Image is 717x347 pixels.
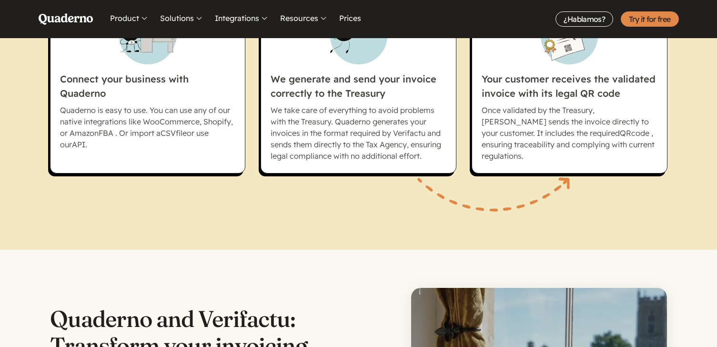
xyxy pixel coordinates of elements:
font: FBA . Or import a [99,128,161,138]
font: Solutions [160,13,194,23]
font: QR [620,128,631,138]
font: Try it for free [629,14,670,24]
font: We generate and send your invoice correctly to the Treasury [271,73,436,99]
abbr: Quick Response [620,128,631,138]
font: Product [110,13,139,23]
font: Quaderno is easy to use. You can use any of our native integrations like WooCommerce, Shopify, or... [60,105,233,138]
font: . [85,140,87,149]
abbr: Application Programming Interface [72,140,85,149]
font: Resources [280,13,318,23]
font: Connect your business with Quaderno [60,73,189,99]
font: file [176,128,187,138]
font: code , ensuring traceability and complying with current regulations. [482,128,655,161]
font: Prices [339,13,361,23]
abbr: Comma-separated values [161,128,176,138]
font: Your customer receives the validated invoice with its legal QR code [482,73,656,99]
abbr: Fulfillment by Amazon [99,128,161,138]
a: Try it for free [621,11,678,27]
font: Once validated by the Treasury, [PERSON_NAME] sends the invoice directly to your customer. It inc... [482,105,649,138]
font: We take care of everything to avoid problems with the Treasury. Quaderno generates your invoices ... [271,105,441,161]
font: Integrations [215,13,259,23]
font: CSV [161,128,176,138]
a: ¿Hablamos? [555,11,613,27]
font: API [72,140,85,149]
